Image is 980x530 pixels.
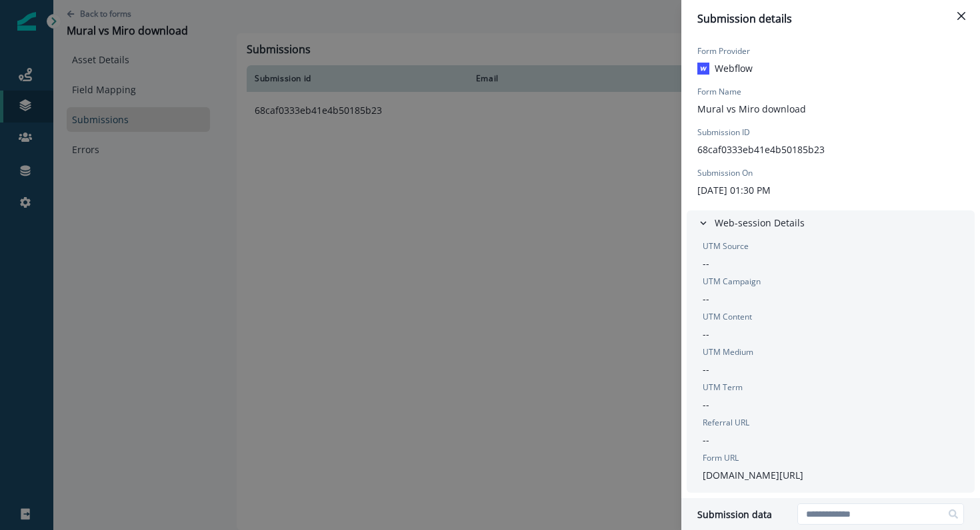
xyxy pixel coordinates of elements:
[703,362,709,376] p: --
[703,468,803,482] p: [DOMAIN_NAME][URL]
[687,210,975,235] button: Web-session Details
[697,507,772,521] p: Submission data
[703,240,749,252] p: UTM Source
[703,292,709,306] p: --
[697,127,750,138] p: Submission ID
[687,235,975,493] div: Web-session Details
[703,256,709,270] p: --
[697,63,709,75] img: Webflow
[697,167,753,179] p: Submission On
[703,346,753,358] p: UTM Medium
[703,327,709,341] p: --
[703,276,761,288] p: UTM Campaign
[697,45,750,57] p: Form Provider
[697,102,806,116] p: Mural vs Miro download
[703,398,709,411] p: --
[703,452,739,464] p: Form URL
[697,142,825,156] p: 68caf0333eb41e4b50185b23
[697,86,741,98] p: Form Name
[697,183,771,197] p: [DATE] 01:30 PM
[703,382,743,394] p: UTM Term
[703,433,709,447] p: --
[715,216,805,230] p: Web-session Details
[715,61,753,75] p: Webflow
[703,417,749,429] p: Referral URL
[951,5,972,27] button: Close
[703,311,752,323] p: UTM Content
